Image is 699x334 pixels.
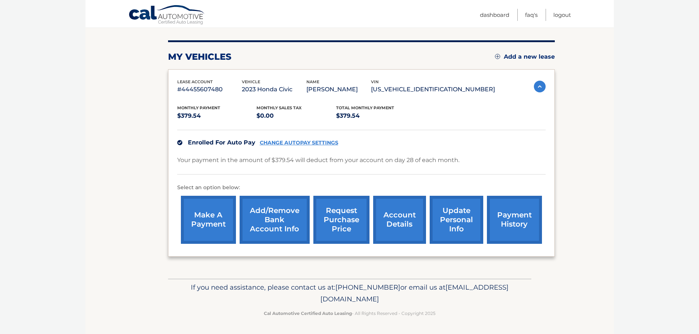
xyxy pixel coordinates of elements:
[336,105,394,110] span: Total Monthly Payment
[487,196,542,244] a: payment history
[525,9,538,21] a: FAQ's
[177,155,459,165] p: Your payment in the amount of $379.54 will deduct from your account on day 28 of each month.
[242,79,260,84] span: vehicle
[256,111,336,121] p: $0.00
[242,84,306,95] p: 2023 Honda Civic
[335,283,400,291] span: [PHONE_NUMBER]
[177,84,242,95] p: #44455607480
[534,81,546,92] img: accordion-active.svg
[177,111,257,121] p: $379.54
[480,9,509,21] a: Dashboard
[256,105,302,110] span: Monthly sales Tax
[336,111,416,121] p: $379.54
[181,196,236,244] a: make a payment
[371,84,495,95] p: [US_VEHICLE_IDENTIFICATION_NUMBER]
[306,84,371,95] p: [PERSON_NAME]
[495,54,500,59] img: add.svg
[313,196,369,244] a: request purchase price
[264,311,352,316] strong: Cal Automotive Certified Auto Leasing
[306,79,319,84] span: name
[495,53,555,60] a: Add a new lease
[371,79,379,84] span: vin
[177,140,182,145] img: check.svg
[173,309,527,317] p: - All Rights Reserved - Copyright 2025
[260,140,338,146] a: CHANGE AUTOPAY SETTINGS
[373,196,426,244] a: account details
[173,282,527,305] p: If you need assistance, please contact us at: or email us at
[177,105,220,110] span: Monthly Payment
[168,51,232,62] h2: my vehicles
[177,79,213,84] span: lease account
[128,5,205,26] a: Cal Automotive
[177,183,546,192] p: Select an option below:
[430,196,483,244] a: update personal info
[240,196,310,244] a: Add/Remove bank account info
[553,9,571,21] a: Logout
[188,139,255,146] span: Enrolled For Auto Pay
